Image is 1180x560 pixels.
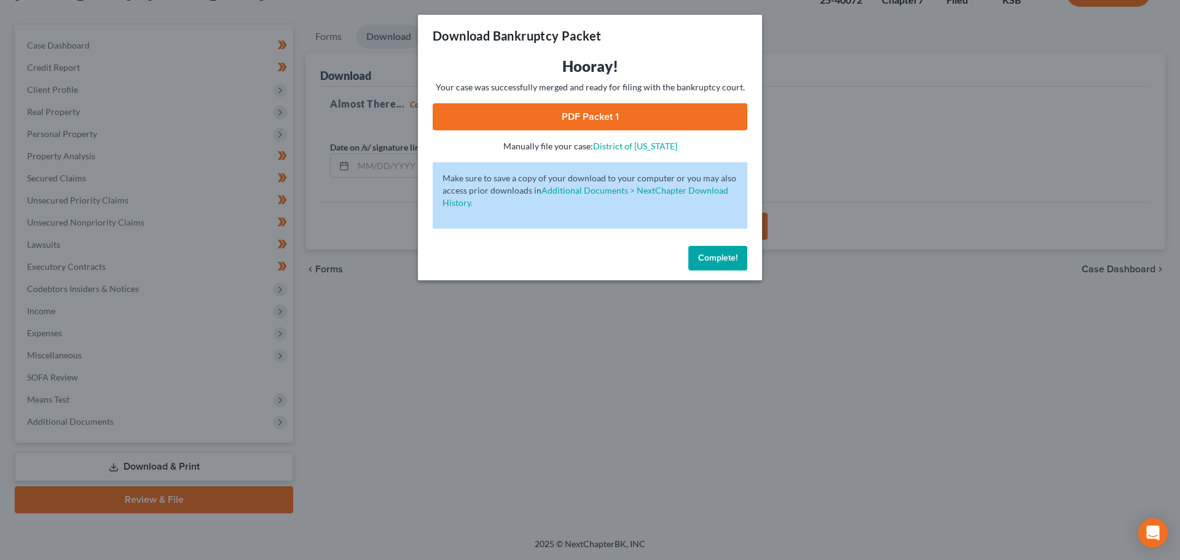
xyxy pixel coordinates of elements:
p: Your case was successfully merged and ready for filing with the bankruptcy court. [433,81,747,93]
p: Make sure to save a copy of your download to your computer or you may also access prior downloads in [442,172,737,209]
span: Complete! [698,253,737,263]
h3: Hooray! [433,57,747,76]
a: PDF Packet 1 [433,103,747,130]
a: District of [US_STATE] [593,141,677,151]
button: Complete! [688,246,747,270]
h3: Download Bankruptcy Packet [433,27,601,44]
p: Manually file your case: [433,140,747,152]
a: Additional Documents > NextChapter Download History. [442,185,728,208]
div: Open Intercom Messenger [1138,518,1168,548]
